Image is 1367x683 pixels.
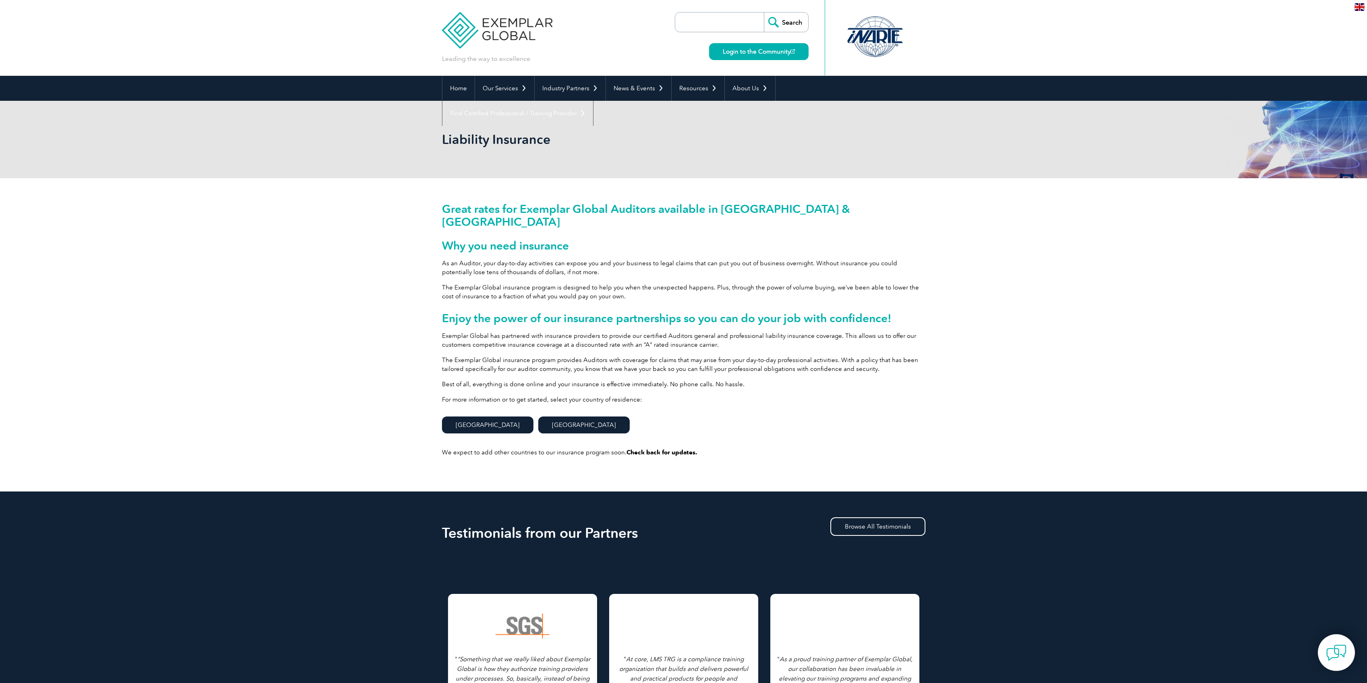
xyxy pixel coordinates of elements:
[475,76,534,101] a: Our Services
[790,49,795,54] img: open_square.png
[442,259,925,277] p: As an Auditor, your day-to-day activities can expose you and your business to legal claims that c...
[709,43,809,60] a: Login to the Community
[1355,3,1365,11] img: en
[535,76,606,101] a: Industry Partners
[442,312,925,325] h2: Enjoy the power of our insurance partnerships so you can do your job with confidence!
[606,76,671,101] a: News & Events
[442,202,925,228] h2: Great rates for Exemplar Global Auditors available in [GEOGRAPHIC_DATA] & [GEOGRAPHIC_DATA]
[442,331,925,349] p: Exemplar Global has partnered with insurance providers to provide our certified Auditors general ...
[538,416,630,433] a: [GEOGRAPHIC_DATA]
[725,76,775,101] a: About Us
[442,448,925,457] p: We expect to add other countries to our insurance program soon.
[442,395,925,404] p: For more information or to get started, select your country of residence:
[830,517,925,536] a: Browse All Testimonials
[442,54,530,63] p: Leading the way to excellence
[764,12,808,32] input: Search
[442,380,925,389] p: Best of all, everything is done online and your insurance is effective immediately. No phone call...
[442,527,925,539] h2: Testimonials from our Partners
[442,133,780,146] h2: Liability Insurance
[442,101,593,126] a: Find Certified Professional / Training Provider
[442,283,925,301] p: The Exemplar Global insurance program is designed to help you when the unexpected happens. Plus, ...
[442,76,475,101] a: Home
[626,449,697,456] strong: Check back for updates.
[1326,643,1346,663] img: contact-chat.png
[442,239,925,252] h2: Why you need insurance
[672,76,724,101] a: Resources
[442,356,925,373] p: The Exemplar Global insurance program provides Auditors with coverage for claims that may arise f...
[442,416,533,433] a: [GEOGRAPHIC_DATA]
